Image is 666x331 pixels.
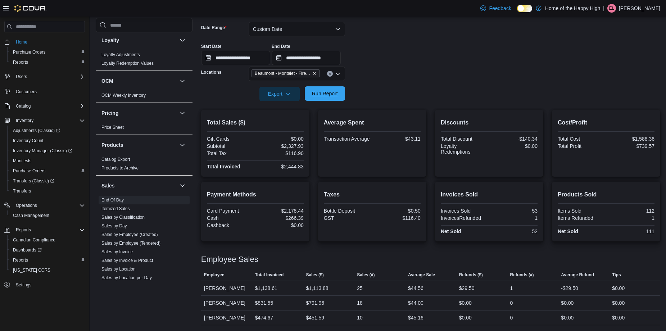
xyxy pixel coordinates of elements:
[13,72,85,81] span: Users
[305,86,345,101] button: Run Report
[612,313,625,322] div: $0.00
[609,4,615,13] span: EL
[13,201,85,210] span: Operations
[7,176,88,186] a: Transfers (Classic)
[101,125,124,130] a: Price Sheet
[441,208,488,214] div: Invoices Sold
[16,227,31,233] span: Reports
[10,236,58,244] a: Canadian Compliance
[101,232,158,237] span: Sales by Employee (Created)
[510,284,513,293] div: 1
[13,37,85,46] span: Home
[101,77,113,85] h3: OCM
[306,299,324,307] div: $791.96
[10,136,85,145] span: Inventory Count
[10,58,85,67] span: Reports
[13,59,28,65] span: Reports
[7,245,88,255] a: Dashboards
[14,5,46,12] img: Cova
[510,272,534,278] span: Refunds (#)
[7,47,88,57] button: Purchase Orders
[459,313,472,322] div: $0.00
[558,228,578,234] strong: Net Sold
[101,165,139,171] span: Products to Archive
[201,25,227,31] label: Date Range
[257,215,304,221] div: $266.39
[101,182,177,189] button: Sales
[13,116,36,125] button: Inventory
[252,69,320,77] span: Beaumont - Montalet - Fire & Flower
[4,34,85,309] nav: Complex example
[101,141,177,149] button: Products
[7,255,88,265] button: Reports
[257,208,304,214] div: $2,178.44
[207,136,254,142] div: Gift Cards
[10,266,85,275] span: Washington CCRS
[490,136,538,142] div: -$140.34
[255,70,311,77] span: Beaumont - Montalet - Fire & Flower
[101,197,124,203] span: End Of Day
[257,164,304,169] div: $2,444.83
[619,4,660,13] p: [PERSON_NAME]
[255,299,273,307] div: $831.55
[441,143,488,155] div: Loyalty Redemptions
[561,284,578,293] div: -$29.50
[178,36,187,45] button: Loyalty
[10,48,49,56] a: Purchase Orders
[272,51,341,65] input: Press the down key to open a popover containing a calendar.
[13,102,33,110] button: Catalog
[10,177,57,185] a: Transfers (Classic)
[558,215,605,221] div: Items Refunded
[612,284,625,293] div: $0.00
[7,136,88,146] button: Inventory Count
[101,109,118,117] h3: Pricing
[13,247,42,253] span: Dashboards
[558,143,605,149] div: Total Profit
[101,241,160,246] a: Sales by Employee (Tendered)
[1,115,88,126] button: Inventory
[13,158,31,164] span: Manifests
[7,156,88,166] button: Manifests
[441,215,488,221] div: InvoicesRefunded
[13,226,85,234] span: Reports
[490,143,538,149] div: $0.00
[324,215,371,221] div: GST
[201,255,258,264] h3: Employee Sales
[7,186,88,196] button: Transfers
[477,1,514,15] a: Feedback
[13,148,72,154] span: Inventory Manager (Classic)
[207,118,304,127] h2: Total Sales ($)
[13,72,30,81] button: Users
[441,190,538,199] h2: Invoices Sold
[201,310,252,325] div: [PERSON_NAME]
[13,257,28,263] span: Reports
[101,223,127,228] a: Sales by Day
[7,265,88,275] button: [US_STATE] CCRS
[459,299,472,307] div: $0.00
[607,136,654,142] div: $1,588.36
[7,235,88,245] button: Canadian Compliance
[101,52,140,58] span: Loyalty Adjustments
[1,37,88,47] button: Home
[603,4,604,13] p: |
[10,211,85,220] span: Cash Management
[101,77,177,85] button: OCM
[10,126,85,135] span: Adjustments (Classic)
[441,228,461,234] strong: Net Sold
[178,141,187,149] button: Products
[10,58,31,67] a: Reports
[10,211,52,220] a: Cash Management
[101,206,130,211] a: Itemized Sales
[10,256,85,264] span: Reports
[373,136,421,142] div: $43.11
[101,275,152,281] span: Sales by Location per Day
[13,138,44,144] span: Inventory Count
[101,249,133,254] a: Sales by Invoice
[607,4,616,13] div: Emily Landry
[101,214,145,220] span: Sales by Classification
[7,166,88,176] button: Purchase Orders
[607,143,654,149] div: $739.57
[178,77,187,85] button: OCM
[207,208,254,214] div: Card Payment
